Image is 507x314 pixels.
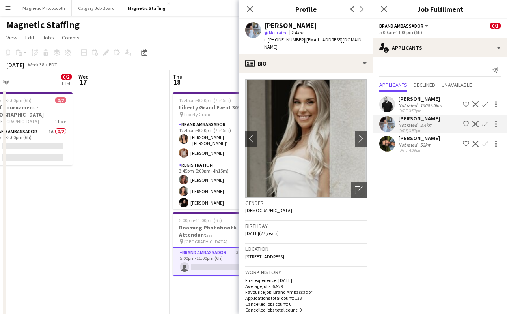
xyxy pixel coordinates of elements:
h3: Gender [245,199,367,207]
img: Crew avatar or photo [245,79,367,198]
span: Thu [173,73,183,80]
p: Applications total count: 133 [245,295,367,301]
div: 15007.5km [419,102,444,108]
div: 52km [419,142,433,148]
span: Liberty Grand [184,111,212,117]
span: 5:00pm-11:00pm (6h) [179,217,222,223]
h3: Roaming Photobooth Attendant [GEOGRAPHIC_DATA] [173,224,261,238]
span: [STREET_ADDRESS] [245,254,284,259]
a: View [3,32,21,43]
span: Not rated [269,30,288,36]
span: t. [PHONE_NUMBER] [264,37,305,43]
h3: Job Fulfilment [373,4,507,14]
div: [DATE] 3:57pm [398,108,444,113]
div: [PERSON_NAME] [264,22,317,29]
h3: Liberty Grand Event 3095 [173,104,261,111]
div: Applicants [373,38,507,57]
div: 5:00pm-11:00pm (6h) [379,29,501,35]
span: 0/2 [61,74,72,80]
div: [DATE] 4:09pm [398,148,440,153]
span: Comms [62,34,80,41]
span: View [6,34,17,41]
div: Not rated [398,142,419,148]
div: [PERSON_NAME] [398,135,440,142]
span: Declined [414,82,435,88]
app-card-role: Brand Ambassador2/212:45pm-8:30pm (7h45m)[PERSON_NAME] “[PERSON_NAME]” [PERSON_NAME][PERSON_NAME] [173,120,261,161]
span: 2.4km [289,30,305,36]
span: Unavailable [442,82,472,88]
h3: Profile [239,4,373,14]
div: [DATE] 3:57pm [398,128,440,133]
div: 1 Job [61,81,71,86]
button: Magnetic Staffing [121,0,172,16]
span: 17 [77,77,89,86]
span: [GEOGRAPHIC_DATA] [184,239,227,244]
h3: Work history [245,269,367,276]
span: 0/2 [55,97,66,103]
span: Edit [25,34,34,41]
app-card-role: Registration3/33:45pm-8:00pm (4h15m)[PERSON_NAME][PERSON_NAME][PERSON_NAME] [173,161,261,211]
p: First experience: [DATE] [245,277,367,283]
div: 2.4km [419,122,434,128]
span: | [EMAIL_ADDRESS][DOMAIN_NAME] [264,37,364,50]
app-job-card: 5:00pm-11:00pm (6h)0/1Roaming Photobooth Attendant [GEOGRAPHIC_DATA] [GEOGRAPHIC_DATA]1 RoleBrand... [173,212,261,276]
span: [DEMOGRAPHIC_DATA] [245,207,292,213]
button: Calgary Job Board [72,0,121,16]
p: Favourite job: Brand Ambassador [245,289,367,295]
span: Week 38 [26,62,46,68]
div: [PERSON_NAME] [398,95,444,102]
a: Jobs [39,32,57,43]
span: [DATE] (27 years) [245,230,279,236]
span: Brand Ambassador [379,23,423,29]
div: Bio [239,54,373,73]
span: 12:45pm-8:30pm (7h45m) [179,97,231,103]
a: Comms [59,32,83,43]
span: 18 [171,77,183,86]
p: Cancelled jobs total count: 0 [245,307,367,313]
app-card-role: Brand Ambassador3A0/15:00pm-11:00pm (6h) [173,247,261,276]
h1: Magnetic Staffing [6,19,80,31]
div: [DATE] [6,61,24,69]
a: Edit [22,32,37,43]
div: [PERSON_NAME] [398,115,440,122]
p: Cancelled jobs count: 0 [245,301,367,307]
span: Wed [78,73,89,80]
div: Not rated [398,122,419,128]
button: Brand Ambassador [379,23,430,29]
div: Open photos pop-in [351,182,367,198]
div: Not rated [398,102,419,108]
h3: Location [245,245,367,252]
p: Average jobs: 6.929 [245,283,367,289]
span: 1 Role [55,118,66,124]
span: Jobs [42,34,54,41]
button: Magnetic Photobooth [16,0,72,16]
h3: Birthday [245,222,367,229]
span: Applicants [379,82,407,88]
div: EDT [49,62,57,68]
app-job-card: 12:45pm-8:30pm (7h45m)5/5Liberty Grand Event 3095 Liberty Grand2 RolesBrand Ambassador2/212:45pm-... [173,92,261,209]
span: 0/1 [490,23,501,29]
